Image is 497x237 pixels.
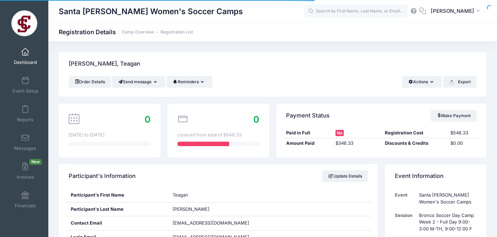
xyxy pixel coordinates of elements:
div: $546.33 [447,130,480,136]
span: Event Setup [12,88,38,94]
div: $0.00 [447,140,480,147]
span: No [335,130,344,136]
span: 0 [253,114,259,125]
h1: Santa [PERSON_NAME] Women's Soccer Camps [59,3,243,19]
a: Make Payment [431,110,477,122]
td: Event [395,188,416,209]
div: covered from total of $546.33 [177,132,259,139]
a: Financials [9,188,42,212]
div: $346.33 [332,140,381,147]
h4: Payment Status [286,106,330,125]
td: Session [395,209,416,236]
a: Registration List [160,30,193,35]
div: Contact Email [66,216,167,230]
input: Search by First Name, Last Name, or Email... [304,4,408,18]
span: Invoices [17,174,34,180]
h4: Event Information [395,167,444,186]
div: Amount Paid [283,140,332,147]
button: Actions [402,76,442,88]
span: Dashboard [14,59,37,65]
button: Reminders [167,76,213,88]
div: Paid in Full [283,130,332,136]
span: [PERSON_NAME] [173,206,209,212]
button: [PERSON_NAME] [426,3,487,19]
span: Messages [14,145,36,151]
span: Teagan [173,192,188,198]
span: Financials [15,203,36,209]
button: Send message [112,76,165,88]
a: Event Setup [9,73,42,97]
a: Messages [9,130,42,154]
div: Participant's First Name [66,188,167,202]
span: [PERSON_NAME] [431,7,474,15]
div: Registration Cost [381,130,447,136]
span: 0 [145,114,150,125]
h4: [PERSON_NAME], Teagan [69,54,140,74]
div: [DATE] to [DATE] [69,132,150,139]
a: Update Details [322,170,368,182]
a: Reports [9,102,42,126]
td: Santa [PERSON_NAME] Women's Soccer Camps [416,188,477,209]
a: Order Details [69,76,111,88]
span: [EMAIL_ADDRESS][DOMAIN_NAME] [173,220,249,226]
h4: Participant's Information [69,167,136,186]
a: Dashboard [9,44,42,68]
td: Bronco Soccer Day Camp Week 2 - Full Day 9:00-3:00 M-TH, 9:00-12:00 F [416,209,477,236]
img: Santa Clara Women's Soccer Camps [11,10,37,36]
a: Camp Overview [122,30,154,35]
div: Participant's Last Name [66,202,167,216]
span: New [29,159,42,165]
button: Export [443,76,477,88]
div: Discounts & Credits [381,140,447,147]
a: InvoicesNew [9,159,42,183]
h1: Registration Details [59,28,193,36]
span: Reports [17,117,33,123]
